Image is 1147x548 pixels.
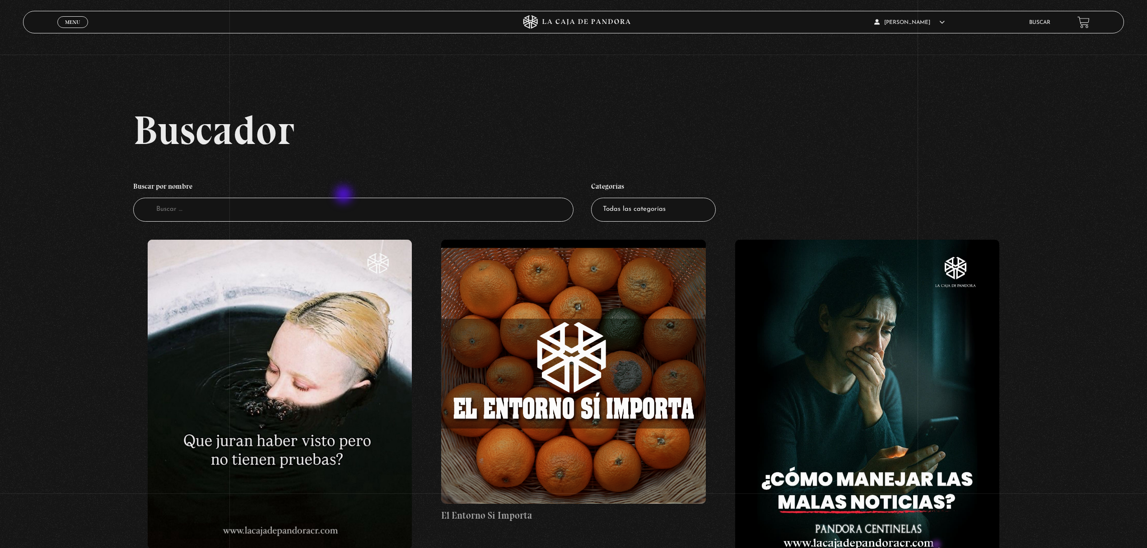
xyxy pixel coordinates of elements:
[1077,16,1090,28] a: View your shopping cart
[133,110,1124,150] h2: Buscador
[1029,20,1050,25] a: Buscar
[441,508,705,523] h4: El Entorno Sí Importa
[65,19,80,25] span: Menu
[441,240,705,523] a: El Entorno Sí Importa
[62,27,84,33] span: Cerrar
[133,177,573,198] h4: Buscar por nombre
[591,177,716,198] h4: Categorías
[874,20,945,25] span: [PERSON_NAME]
